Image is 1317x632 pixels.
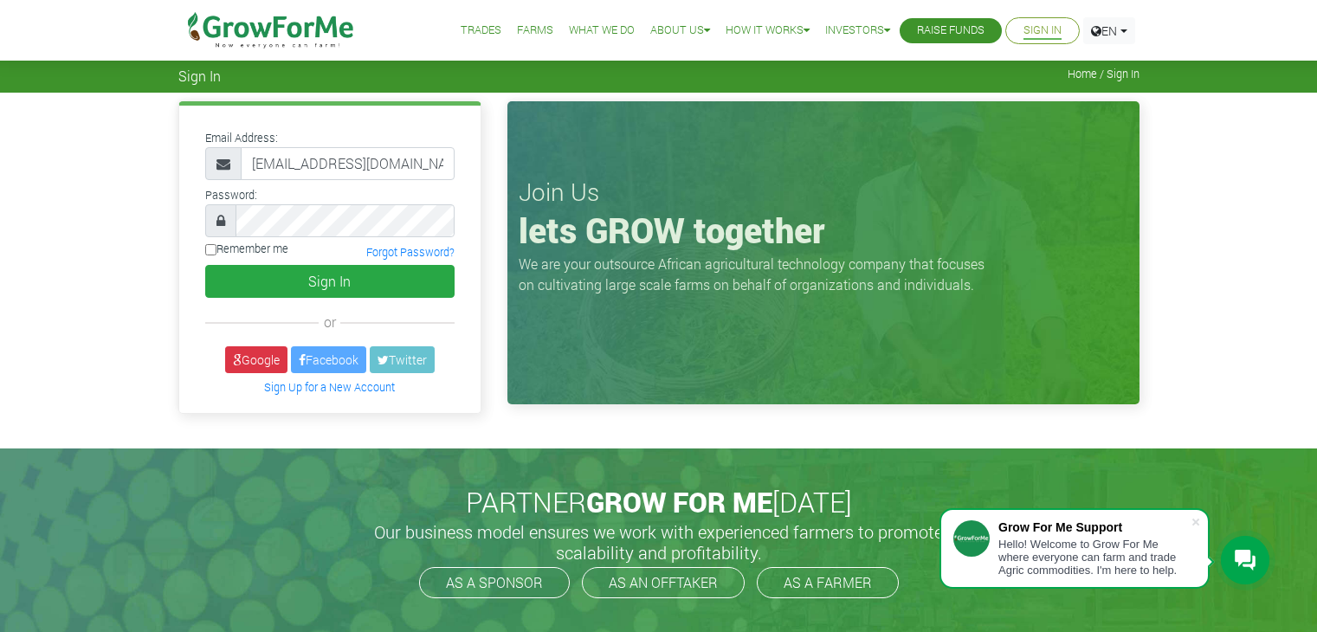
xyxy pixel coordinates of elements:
[205,130,278,146] label: Email Address:
[650,22,710,40] a: About Us
[461,22,501,40] a: Trades
[205,265,455,298] button: Sign In
[1023,22,1062,40] a: Sign In
[586,483,772,520] span: GROW FOR ME
[757,567,899,598] a: AS A FARMER
[241,147,455,180] input: Email Address
[998,538,1191,577] div: Hello! Welcome to Grow For Me where everyone can farm and trade Agric commodities. I'm here to help.
[205,187,257,203] label: Password:
[519,210,1128,251] h1: lets GROW together
[998,520,1191,534] div: Grow For Me Support
[366,245,455,259] a: Forgot Password?
[185,486,1133,519] h2: PARTNER [DATE]
[569,22,635,40] a: What We Do
[1083,17,1135,44] a: EN
[205,244,216,255] input: Remember me
[178,68,221,84] span: Sign In
[1068,68,1139,81] span: Home / Sign In
[205,312,455,332] div: or
[205,241,288,257] label: Remember me
[519,254,995,295] p: We are your outsource African agricultural technology company that focuses on cultivating large s...
[917,22,985,40] a: Raise Funds
[726,22,810,40] a: How it Works
[517,22,553,40] a: Farms
[519,177,1128,207] h3: Join Us
[419,567,570,598] a: AS A SPONSOR
[825,22,890,40] a: Investors
[264,380,395,394] a: Sign Up for a New Account
[356,521,962,563] h5: Our business model ensures we work with experienced farmers to promote scalability and profitabil...
[582,567,745,598] a: AS AN OFFTAKER
[225,346,287,373] a: Google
